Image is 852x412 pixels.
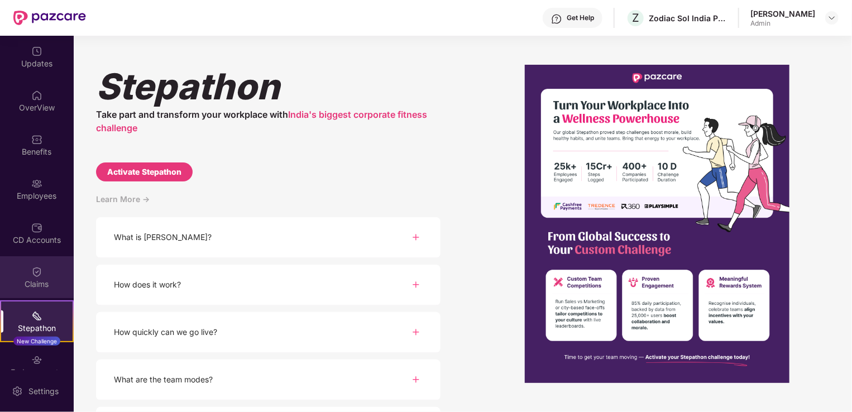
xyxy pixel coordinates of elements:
img: svg+xml;base64,PHN2ZyBpZD0iRW1wbG95ZWVzIiB4bWxucz0iaHR0cDovL3d3dy53My5vcmcvMjAwMC9zdmciIHdpZHRoPS... [31,178,42,189]
img: svg+xml;base64,PHN2ZyBpZD0iUGx1cy0zMngzMiIgeG1sbnM9Imh0dHA6Ly93d3cudzMub3JnLzIwMDAvc3ZnIiB3aWR0aD... [409,373,423,386]
div: What are the team modes? [114,373,213,386]
img: svg+xml;base64,PHN2ZyBpZD0iRHJvcGRvd24tMzJ4MzIiIHhtbG5zPSJodHRwOi8vd3d3LnczLm9yZy8yMDAwL3N2ZyIgd2... [827,13,836,22]
div: Admin [750,19,815,28]
img: svg+xml;base64,PHN2ZyBpZD0iSGVscC0zMngzMiIgeG1sbnM9Imh0dHA6Ly93d3cudzMub3JnLzIwMDAvc3ZnIiB3aWR0aD... [551,13,562,25]
div: New Challenge [13,337,60,346]
div: Settings [25,386,62,397]
div: Take part and transform your workplace with [96,108,441,135]
div: Get Help [567,13,594,22]
img: svg+xml;base64,PHN2ZyBpZD0iQ2xhaW0iIHhtbG5zPSJodHRwOi8vd3d3LnczLm9yZy8yMDAwL3N2ZyIgd2lkdGg9IjIwIi... [31,266,42,277]
div: Learn More -> [96,193,441,217]
div: How quickly can we go live? [114,326,217,338]
img: svg+xml;base64,PHN2ZyBpZD0iVXBkYXRlZCIgeG1sbnM9Imh0dHA6Ly93d3cudzMub3JnLzIwMDAvc3ZnIiB3aWR0aD0iMj... [31,46,42,57]
div: [PERSON_NAME] [750,8,815,19]
img: svg+xml;base64,PHN2ZyBpZD0iUGx1cy0zMngzMiIgeG1sbnM9Imh0dHA6Ly93d3cudzMub3JnLzIwMDAvc3ZnIiB3aWR0aD... [409,231,423,244]
div: How does it work? [114,279,181,291]
img: svg+xml;base64,PHN2ZyBpZD0iU2V0dGluZy0yMHgyMCIgeG1sbnM9Imh0dHA6Ly93d3cudzMub3JnLzIwMDAvc3ZnIiB3aW... [12,386,23,397]
img: svg+xml;base64,PHN2ZyBpZD0iUGx1cy0zMngzMiIgeG1sbnM9Imh0dHA6Ly93d3cudzMub3JnLzIwMDAvc3ZnIiB3aWR0aD... [409,325,423,339]
img: svg+xml;base64,PHN2ZyBpZD0iRW5kb3JzZW1lbnRzIiB4bWxucz0iaHR0cDovL3d3dy53My5vcmcvMjAwMC9zdmciIHdpZH... [31,354,42,366]
div: Activate Stepathon [107,166,181,178]
img: svg+xml;base64,PHN2ZyBpZD0iQmVuZWZpdHMiIHhtbG5zPSJodHRwOi8vd3d3LnczLm9yZy8yMDAwL3N2ZyIgd2lkdGg9Ij... [31,134,42,145]
img: svg+xml;base64,PHN2ZyBpZD0iUGx1cy0zMngzMiIgeG1sbnM9Imh0dHA6Ly93d3cudzMub3JnLzIwMDAvc3ZnIiB3aWR0aD... [409,278,423,291]
div: Stepathon [96,65,441,108]
div: Zodiac Sol India Private Limited [649,13,727,23]
img: New Pazcare Logo [13,11,86,25]
img: svg+xml;base64,PHN2ZyB4bWxucz0iaHR0cDovL3d3dy53My5vcmcvMjAwMC9zdmciIHdpZHRoPSIyMSIgaGVpZ2h0PSIyMC... [31,310,42,322]
img: svg+xml;base64,PHN2ZyBpZD0iQ0RfQWNjb3VudHMiIGRhdGEtbmFtZT0iQ0QgQWNjb3VudHMiIHhtbG5zPSJodHRwOi8vd3... [31,222,42,233]
img: svg+xml;base64,PHN2ZyBpZD0iSG9tZSIgeG1sbnM9Imh0dHA6Ly93d3cudzMub3JnLzIwMDAvc3ZnIiB3aWR0aD0iMjAiIG... [31,90,42,101]
div: Stepathon [1,323,73,334]
span: Z [632,11,639,25]
div: What is [PERSON_NAME]? [114,231,212,243]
